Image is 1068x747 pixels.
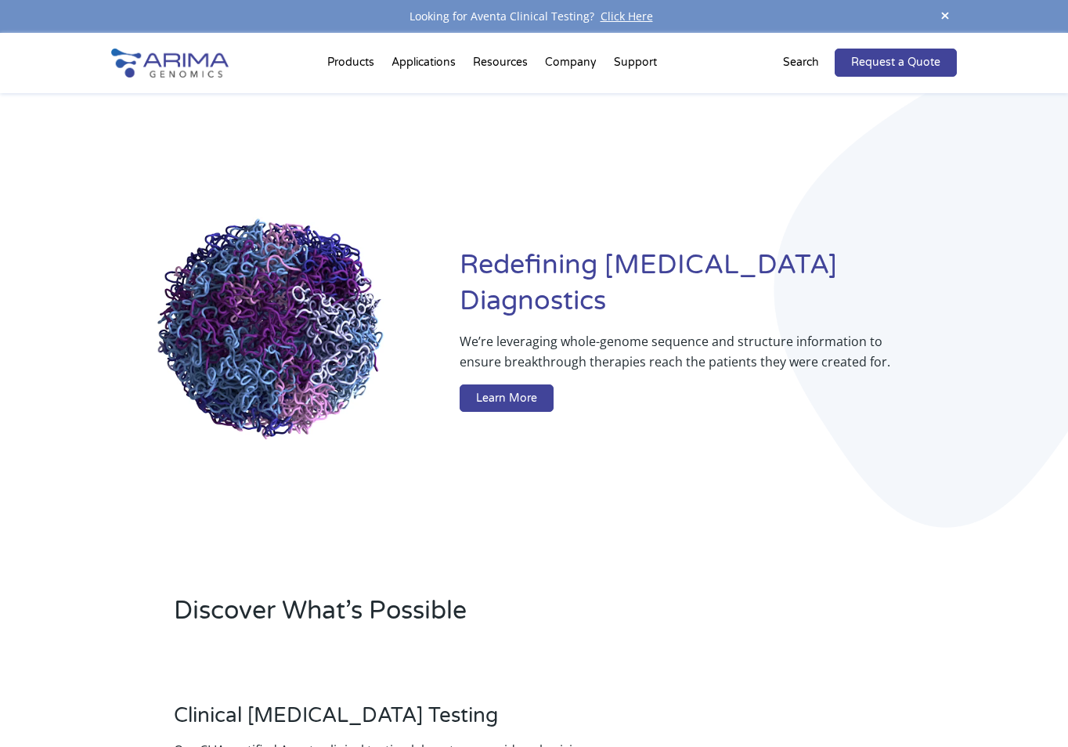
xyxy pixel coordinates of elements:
a: Learn More [460,384,554,413]
h2: Discover What’s Possible [174,594,734,641]
a: Request a Quote [835,49,957,77]
p: We’re leveraging whole-genome sequence and structure information to ensure breakthrough therapies... [460,331,894,384]
img: Arima-Genomics-logo [111,49,229,78]
h1: Redefining [MEDICAL_DATA] Diagnostics [460,247,957,331]
p: Search [783,52,819,73]
h3: Clinical [MEDICAL_DATA] Testing [174,703,600,740]
div: Looking for Aventa Clinical Testing? [111,6,957,27]
a: Click Here [594,9,659,23]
